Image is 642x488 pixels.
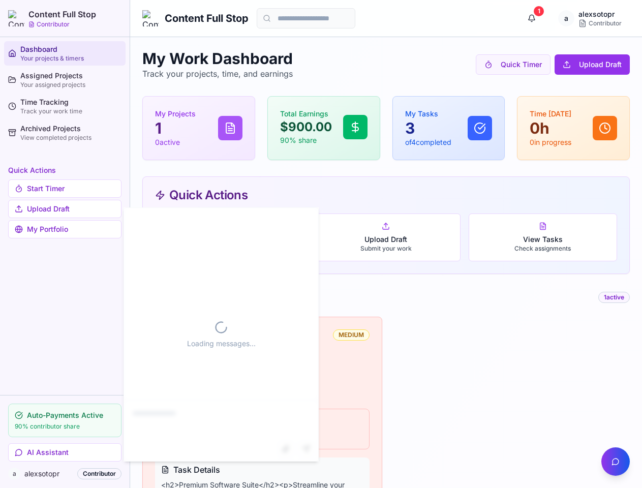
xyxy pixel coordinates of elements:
button: aalexsotopr Contributor [550,8,630,28]
p: 90% contributor share [15,422,115,431]
p: 0 in progress [530,137,571,147]
div: MEDIUM [333,329,370,341]
span: alexsotopr [24,469,73,479]
p: My Projects [155,109,196,119]
div: Your assigned projects [20,81,121,89]
p: 3 [405,119,451,137]
p: of 4 completed [405,137,451,147]
div: alexsotopr [578,9,622,19]
p: Track your projects, time, and earnings [142,68,293,80]
div: View completed projects [20,134,121,142]
a: My Portfolio [8,220,121,238]
button: 1 [522,8,542,28]
h2: Content Full Stop [28,8,96,20]
button: View TasksCheck assignments [469,213,617,261]
span: a [558,10,574,26]
div: 1 active [598,292,630,303]
h1: My Work Dashboard [142,49,293,68]
button: Upload DraftSubmit your work [312,213,460,261]
h4: Task Details [161,464,363,476]
p: $900.00 [280,119,332,135]
div: Contributor [578,19,622,27]
p: Submit your work [360,245,412,253]
button: Upload Draft [8,200,121,218]
p: Check assignments [514,245,571,253]
p: 90% share [280,135,332,145]
span: Auto-Payments Active [27,410,103,420]
p: My Tasks [405,109,451,119]
img: Content Full Stop Logo [142,10,159,26]
div: Track your work time [20,107,121,115]
a: Assigned ProjectsYour assigned projects [4,68,126,92]
div: Your projects & timers [20,54,121,63]
a: Archived ProjectsView completed projects [4,120,126,145]
div: Assigned Projects [20,71,121,81]
p: Total Earnings [280,109,332,119]
p: Time [DATE] [530,109,571,119]
img: Content Full Stop Logo [8,10,24,26]
div: Archived Projects [20,124,121,134]
p: View Tasks [514,234,571,245]
p: Upload Draft [360,234,412,245]
p: 0 active [155,137,196,147]
button: Start Timer [8,179,121,198]
button: Upload Draft [555,54,630,75]
p: 1 [155,119,196,137]
div: Dashboard [20,44,121,54]
p: Contributor [37,20,70,28]
h3: Quick Actions [8,165,121,175]
a: DashboardYour projects & timers [4,41,126,66]
button: Quick Timer [476,54,551,75]
div: 1 [534,6,544,16]
div: Contributor [77,468,121,479]
h1: Content Full Stop [165,11,249,25]
span: Loading messages... [187,339,256,349]
a: Time TrackingTrack your work time [4,94,126,118]
span: a [8,468,20,480]
div: Quick Actions [155,189,617,201]
p: 0 h [530,119,571,137]
div: Time Tracking [20,97,121,107]
button: AI Assistant [8,443,121,462]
